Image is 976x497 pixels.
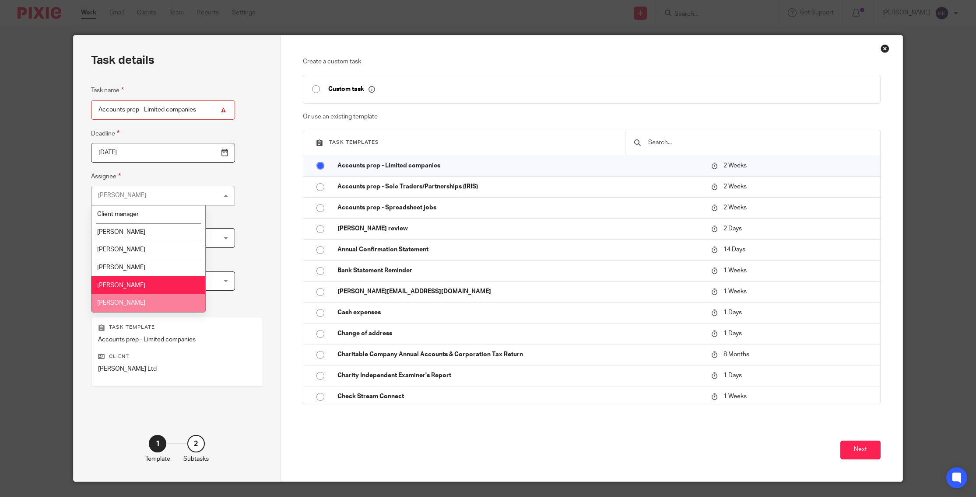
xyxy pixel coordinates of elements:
span: 1 Days [723,309,742,316]
p: Create a custom task [303,57,881,66]
p: Check Stream Connect [337,392,703,401]
p: Custom task [328,85,375,93]
span: 1 Weeks [723,268,747,274]
span: [PERSON_NAME] [97,229,145,235]
p: [PERSON_NAME] Ltd [98,365,256,373]
p: Charitable Company Annual Accounts & Corporation Tax Return [337,350,703,359]
span: 14 Days [723,247,745,253]
input: Search... [647,138,871,147]
p: [PERSON_NAME] review [337,224,703,233]
div: 1 [149,435,166,452]
span: 1 Weeks [723,393,747,400]
span: 2 Days [723,226,742,232]
span: 1 Weeks [723,288,747,295]
label: Deadline [91,129,119,139]
span: [PERSON_NAME] [97,264,145,271]
p: Template [145,455,170,463]
p: Client [98,353,256,360]
span: [PERSON_NAME] [97,247,145,253]
label: Assignee [91,171,121,181]
span: 2 Weeks [723,184,747,190]
span: [PERSON_NAME] [97,282,145,288]
p: [PERSON_NAME][EMAIL_ADDRESS][DOMAIN_NAME] [337,287,703,296]
p: Bank Statement Reminder [337,266,703,275]
p: Change of address [337,329,703,338]
p: Annual Confirmation Statement [337,245,703,254]
label: Task name [91,85,124,95]
p: Charity Independent Examiner's Report [337,371,703,380]
p: Accounts prep - Limited companies [98,335,256,344]
div: [PERSON_NAME] [98,192,146,198]
p: Or use an existing template [303,112,881,121]
p: Accounts prep - Spreadsheet jobs [337,203,703,212]
span: Client manager [97,211,139,217]
p: Subtasks [183,455,209,463]
p: Accounts prep - Sole Traders/Partnerships (IRIS) [337,182,703,191]
p: Cash expenses [337,308,703,317]
span: 2 Weeks [723,163,747,169]
span: [PERSON_NAME] [97,300,145,306]
span: 1 Days [723,372,742,379]
div: Close this dialog window [881,44,889,53]
p: Accounts prep - Limited companies [337,161,703,170]
span: 2 Weeks [723,205,747,211]
h2: Task details [91,53,154,68]
span: 8 Months [723,351,749,358]
p: Task template [98,324,256,331]
span: 1 Days [723,330,742,337]
input: Task name [91,100,235,120]
input: Pick a date [91,143,235,163]
button: Next [840,441,881,459]
div: 2 [187,435,205,452]
span: Task templates [329,140,379,145]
